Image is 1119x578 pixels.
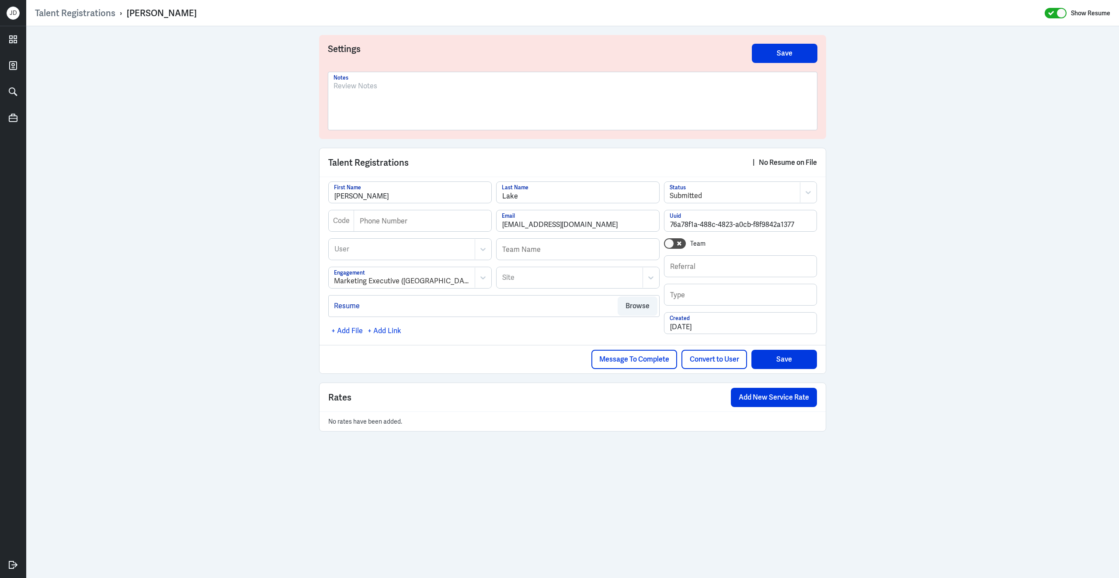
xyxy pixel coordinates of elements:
a: Talent Registrations [35,7,115,19]
h3: Settings [328,44,752,63]
input: Team Name [497,239,659,260]
input: Email [497,210,659,231]
button: Message To Complete [591,350,677,369]
span: Rates [328,391,351,404]
span: No Resume on File [759,158,817,167]
input: Last Name [497,182,659,203]
label: Team [690,239,705,248]
button: Add New Service Rate [731,388,817,407]
input: First Name [329,182,491,203]
button: Save [752,44,817,63]
p: No rates have been added. [328,416,817,427]
label: Show Resume [1071,7,1110,19]
div: [PERSON_NAME] [127,7,197,19]
input: Uuid [664,210,817,231]
button: Convert to User [681,350,747,369]
div: + Add File [328,324,365,338]
div: + Add Link [365,324,403,338]
div: | [753,157,817,168]
input: Type [664,284,817,305]
input: Created [664,313,817,334]
button: Browse [618,296,657,316]
input: Referral [664,256,817,277]
input: Phone Number [354,210,491,231]
button: Save [751,350,817,369]
div: Talent Registrations [320,148,826,177]
p: › [115,7,127,19]
div: J D [7,7,20,20]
